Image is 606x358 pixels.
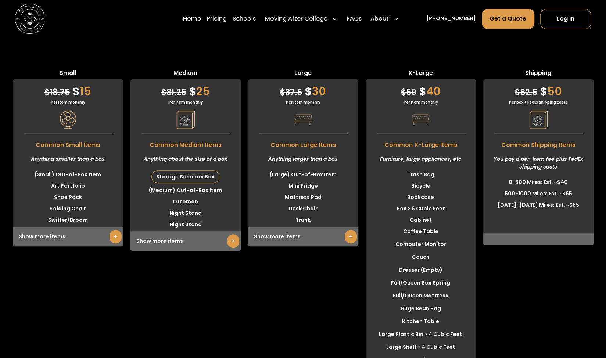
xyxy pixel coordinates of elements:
div: 40 [366,79,476,100]
li: Bicycle [366,180,476,192]
span: $ [515,87,520,98]
div: Storage Scholars Box [152,171,219,183]
li: Shoe Rack [13,192,123,203]
div: You pay a per-item fee plus FedEx shipping costs [483,149,594,177]
span: Common Medium Items [130,137,241,149]
li: [DATE]-[DATE] Miles: Est. ~$85 [483,199,594,211]
li: Night Stand [130,219,241,230]
img: Pricing Category Icon [412,111,430,129]
span: $ [189,83,196,99]
span: $ [72,83,80,99]
div: Show more items [13,227,123,246]
span: Large [248,69,358,79]
a: FAQs [347,8,361,29]
div: Per item monthly [366,100,476,105]
div: Anything larger than a box [248,149,358,169]
span: 62.5 [515,87,537,98]
div: Per item monthly [248,100,358,105]
span: $ [280,87,285,98]
li: Trash Bag [366,169,476,180]
div: Anything smaller than a box [13,149,123,169]
span: $ [161,87,166,98]
div: 25 [130,79,241,100]
div: About [367,8,402,29]
span: Common Shipping Items [483,137,594,149]
li: Cabinet [366,214,476,226]
li: (Small) Out-of-Box Item [13,169,123,180]
li: Art Portfolio [13,180,123,192]
span: 18.75 [44,87,70,98]
a: + [227,234,239,248]
li: Folding Chair [13,203,123,214]
li: Kitchen Table [366,316,476,327]
span: 50 [401,87,416,98]
li: Mattress Pad [248,192,358,203]
li: Box > 6 Cubic Feet [366,203,476,214]
div: Show more items [130,231,241,251]
li: Dresser (Empty) [366,264,476,276]
a: Pricing [207,8,227,29]
span: Medium [130,69,241,79]
img: Pricing Category Icon [59,111,77,129]
span: $ [401,87,406,98]
div: 15 [13,79,123,100]
li: Trunk [248,214,358,226]
span: Common X-Large Items [366,137,476,149]
div: Show more items [248,227,358,246]
div: 50 [483,79,594,100]
a: Home [183,8,201,29]
div: Anything about the size of a box [130,149,241,169]
li: 500-1000 Miles: Est. ~$65 [483,188,594,199]
li: Swiffer/Broom [13,214,123,226]
span: Common Large Items [248,137,358,149]
a: [PHONE_NUMBER] [426,15,476,22]
div: 30 [248,79,358,100]
img: Pricing Category Icon [176,111,195,129]
div: About [370,14,389,23]
span: 37.5 [280,87,302,98]
li: Bookcase [366,192,476,203]
div: Per item monthly [13,100,123,105]
a: Get a Quote [482,8,534,29]
span: $ [419,83,426,99]
li: Full/Queen Mattress [366,290,476,301]
li: (Large) Out-of-Box Item [248,169,358,180]
li: Computer Monitor [366,239,476,250]
li: Coffee Table [366,226,476,237]
a: Schools [233,8,256,29]
span: $ [540,83,547,99]
li: 0-500 Miles: Est. ~$40 [483,177,594,188]
span: Common Small Items [13,137,123,149]
a: + [345,230,357,243]
div: Moving After College [265,14,327,23]
div: Per item monthly [130,100,241,105]
li: (Medium) Out-of-Box Item [130,185,241,196]
span: X-Large [366,69,476,79]
li: Desk Chair [248,203,358,214]
a: Log In [540,8,591,29]
span: Small [13,69,123,79]
div: Moving After College [262,8,341,29]
span: 31.25 [161,87,186,98]
li: Large Plastic Bin > 4 Cubic Feet [366,329,476,340]
img: Storage Scholars main logo [15,4,45,33]
span: $ [44,87,50,98]
li: Huge Bean Bag [366,303,476,314]
img: Pricing Category Icon [529,111,548,129]
span: $ [305,83,312,99]
div: Per box + FedEx shipping costs [483,100,594,105]
li: Full/Queen Box Spring [366,277,476,289]
img: Pricing Category Icon [294,111,312,129]
li: Couch [366,252,476,263]
li: Large Shelf > 4 Cubic Feet [366,341,476,353]
li: Ottoman [130,196,241,207]
div: Furniture, large appliances, etc [366,149,476,169]
li: Night Stand [130,207,241,219]
li: Mini Fridge [248,180,358,192]
a: + [110,230,122,243]
span: Shipping [483,69,594,79]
